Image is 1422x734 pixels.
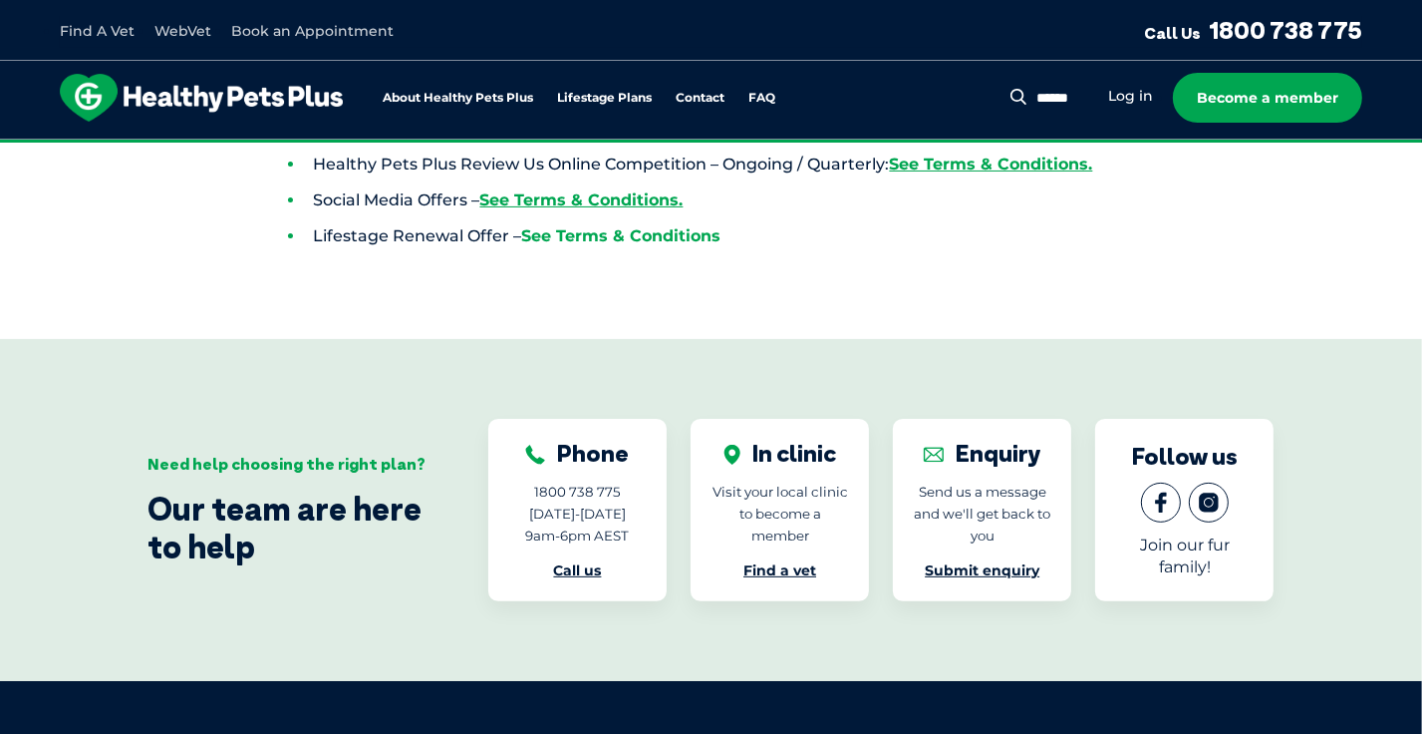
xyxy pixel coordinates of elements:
[1006,87,1031,107] button: Search
[748,92,775,105] a: FAQ
[525,528,629,544] span: 9am-6pm AEST
[534,484,621,500] span: 1800 738 775
[60,22,135,40] a: Find A Vet
[723,439,836,468] div: In clinic
[924,445,944,465] img: Enquiry
[553,561,601,579] a: Call us
[890,155,1093,174] a: See Terms & Conditions.
[288,147,1230,183] li: Healthy Pets Plus Review Us Online Competition – Ongoing / Quarterly:
[723,445,740,465] img: In clinic
[60,74,343,122] img: hpp-logo
[383,92,533,105] a: About Healthy Pets Plus
[339,140,1083,158] span: Proactive, preventative wellness program designed to keep your pet healthier and happier for longer
[924,439,1041,468] div: Enquiry
[525,445,545,465] img: Phone
[288,218,1230,254] li: Lifestage Renewal Offer –
[525,439,629,468] div: Phone
[148,455,428,474] div: Need help choosing the right plan?
[231,22,394,40] a: Book an Appointment
[529,506,626,522] span: [DATE]-[DATE]
[676,92,724,105] a: Contact
[1173,73,1362,123] a: Become a member
[1144,15,1362,45] a: Call Us1800 738 775
[522,226,721,245] a: See Terms & Conditions
[1144,23,1201,43] span: Call Us
[925,561,1039,579] a: Submit enquiry
[154,22,211,40] a: WebVet
[480,190,684,209] a: See Terms & Conditions.
[712,484,848,544] span: Visit your local clinic to become a member
[1108,87,1153,106] a: Log in
[743,561,816,579] a: Find a vet
[1115,535,1254,578] p: Join our fur family!
[1132,442,1238,471] div: Follow us
[557,92,652,105] a: Lifestage Plans
[914,484,1050,544] span: Send us a message and we'll get back to you
[288,183,1230,218] li: Social Media Offers –
[148,490,428,566] div: Our team are here to help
